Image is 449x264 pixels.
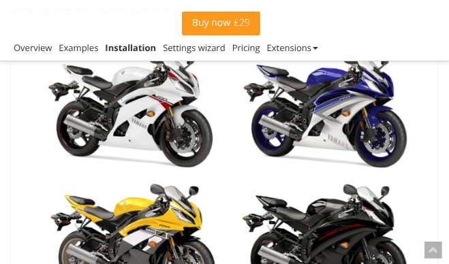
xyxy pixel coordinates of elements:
[232,50,419,174] img: yzf-r6-blue-3.jpg
[14,42,52,54] a: Overview
[105,42,156,54] a: Installation
[37,50,225,174] img: yzf-r6-white-3.jpg
[182,12,260,35] a: Buy now£29
[59,42,98,54] a: Examples
[232,42,260,54] a: Pricing
[267,42,318,54] a: Extensions
[230,18,250,29] span: £29
[163,42,226,54] a: Settings wizard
